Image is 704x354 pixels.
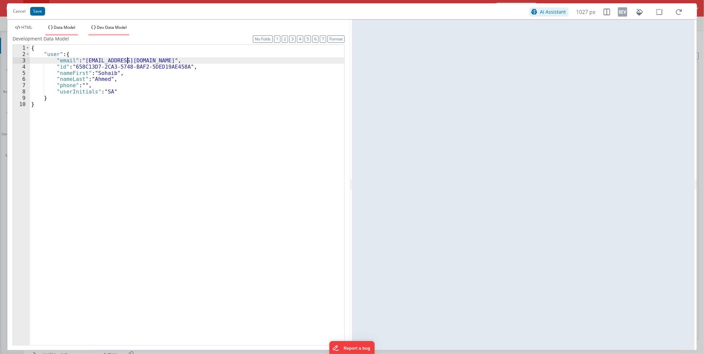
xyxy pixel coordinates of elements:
span: Dev Data Model [97,25,127,30]
button: 2 [282,35,288,43]
span: HTML [21,25,32,30]
div: 10 [13,101,30,107]
span: Data Model [54,25,75,30]
button: 1 [274,35,280,43]
div: 1 [13,45,30,51]
button: 6 [312,35,319,43]
div: 8 [13,88,30,95]
button: No Folds [253,35,273,43]
button: Format [327,35,345,43]
div: 6 [13,76,30,82]
div: 7 [13,82,30,88]
button: Cancel [10,7,29,16]
div: 2 [13,51,30,57]
span: 1027 px [576,8,596,16]
button: 3 [289,35,296,43]
button: Save [30,7,45,16]
button: 7 [320,35,326,43]
button: AI Assistant [529,8,568,16]
div: 3 [13,57,30,64]
span: AI Assistant [540,9,566,15]
div: 4 [13,64,30,70]
span: Development Data Model [13,35,69,42]
button: 4 [297,35,303,43]
div: 5 [13,70,30,76]
div: 9 [13,95,30,101]
button: 5 [305,35,311,43]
